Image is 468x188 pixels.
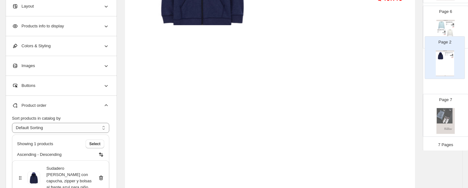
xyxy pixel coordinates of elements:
[12,83,35,89] span: Buttons
[438,142,453,148] p: 7 Pages
[12,3,34,9] span: Layout
[17,151,62,158] p: Ascending - Descending
[12,116,61,121] span: Sort products in catalog by
[86,140,104,148] button: Select
[89,141,100,146] span: Select
[12,23,64,29] span: Products info to display
[12,43,51,49] span: Colors & Styling
[12,102,46,109] span: Product order
[98,151,104,158] img: sortIcon
[12,63,35,69] span: Images
[17,141,53,147] span: Showing 1 products
[27,172,40,184] img: productImage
